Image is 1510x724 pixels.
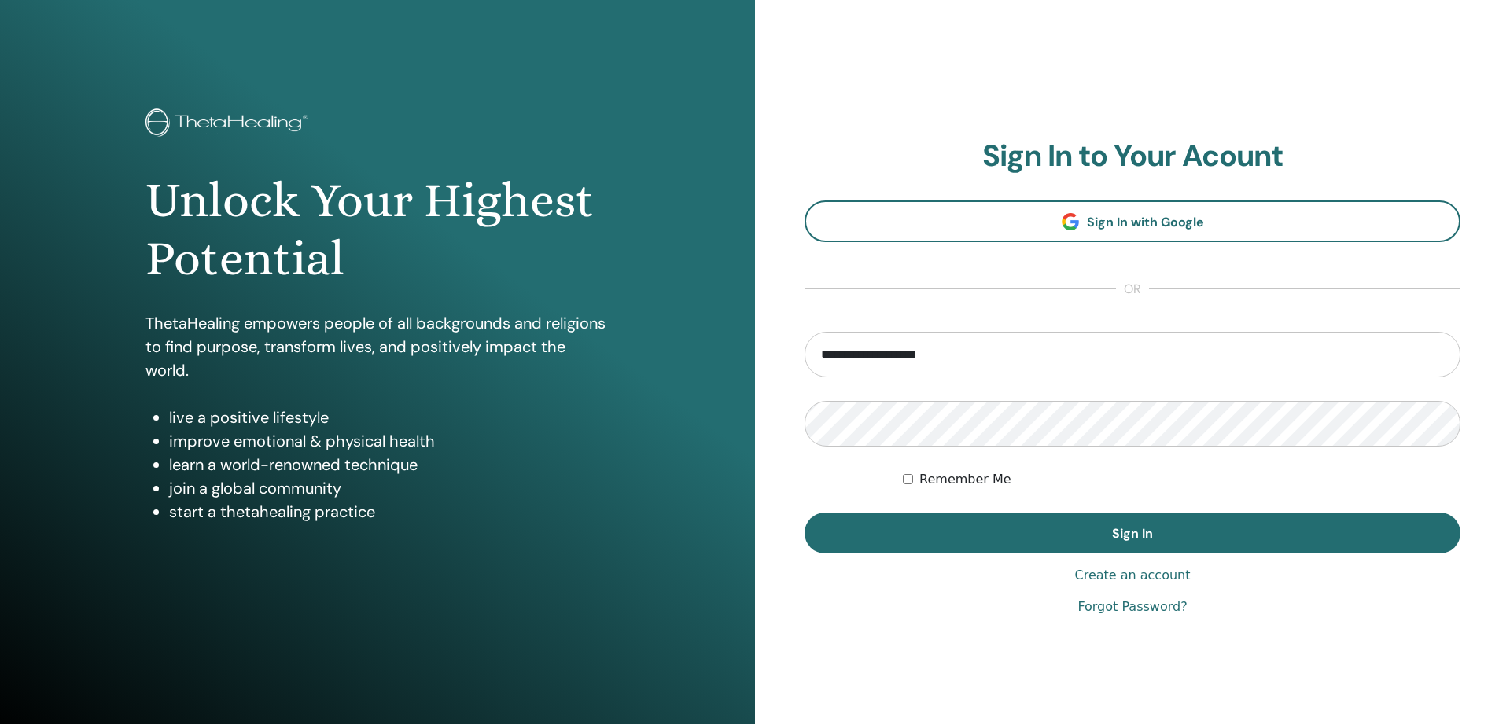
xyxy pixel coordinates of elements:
span: Sign In with Google [1087,214,1204,230]
a: Create an account [1074,566,1190,585]
li: improve emotional & physical health [169,429,610,453]
h2: Sign In to Your Acount [805,138,1460,175]
p: ThetaHealing empowers people of all backgrounds and religions to find purpose, transform lives, a... [145,311,610,382]
a: Sign In with Google [805,200,1460,242]
li: learn a world-renowned technique [169,453,610,476]
a: Forgot Password? [1077,597,1187,616]
button: Sign In [805,513,1460,553]
span: or [1116,280,1149,299]
li: join a global community [169,476,610,500]
span: Sign In [1112,525,1153,542]
label: Remember Me [919,470,1011,489]
li: start a thetahealing practice [169,500,610,524]
li: live a positive lifestyle [169,406,610,429]
div: Keep me authenticated indefinitely or until I manually logout [903,470,1460,489]
h1: Unlock Your Highest Potential [145,171,610,288]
